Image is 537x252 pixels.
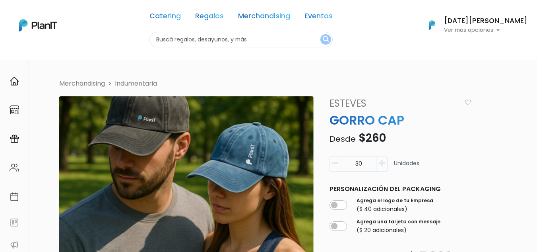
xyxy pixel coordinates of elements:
[115,79,157,88] a: Indumentaria
[325,111,476,130] p: GORRO CAP
[149,32,333,47] input: Buscá regalos, desayunos, y más
[54,79,507,90] nav: breadcrumb
[10,163,19,172] img: people-662611757002400ad9ed0e3c099ab2801c6687ba6c219adb57efc949bc21e19d.svg
[444,27,527,33] p: Ver más opciones
[10,76,19,86] img: home-e721727adea9d79c4d83392d1f703f7f8bce08238fde08b1acbfd93340b81755.svg
[357,197,433,204] label: Agrega el logo de tu Empresa
[357,218,440,225] label: Agrega una tarjeta con mensaje
[19,19,57,31] img: PlanIt Logo
[394,159,419,175] p: Unidades
[359,130,386,146] span: $260
[357,205,433,213] p: ($ 40 adicionales)
[465,100,471,105] img: heart_icon
[325,96,463,111] a: ESTEves
[238,13,290,22] a: Merchandising
[10,218,19,227] img: feedback-78b5a0c8f98aac82b08bfc38622c3050aee476f2c9584af64705fc4e61158814.svg
[419,15,527,35] button: PlanIt Logo [DATE][PERSON_NAME] Ver más opciones
[423,16,441,34] img: PlanIt Logo
[444,18,527,25] h6: [DATE][PERSON_NAME]
[357,226,440,234] p: ($ 20 adicionales)
[323,36,329,43] img: search_button-432b6d5273f82d61273b3651a40e1bd1b912527efae98b1b7a1b2c0702e16a8d.svg
[330,133,356,145] span: Desde
[10,240,19,250] img: partners-52edf745621dab592f3b2c58e3bca9d71375a7ef29c3b500c9f145b62cc070d4.svg
[304,13,333,22] a: Eventos
[10,192,19,201] img: calendar-87d922413cdce8b2cf7b7f5f62616a5cf9e4887200fb71536465627b3292af00.svg
[10,105,19,115] img: marketplace-4ceaa7011d94191e9ded77b95e3339b90024bf715f7c57f8cf31f2d8c509eaba.svg
[195,13,224,22] a: Regalos
[330,184,471,194] p: Personalización del packaging
[59,79,105,88] li: Merchandising
[10,134,19,144] img: campaigns-02234683943229c281be62815700db0a1741e53638e28bf9629b52c665b00959.svg
[149,13,181,22] a: Catering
